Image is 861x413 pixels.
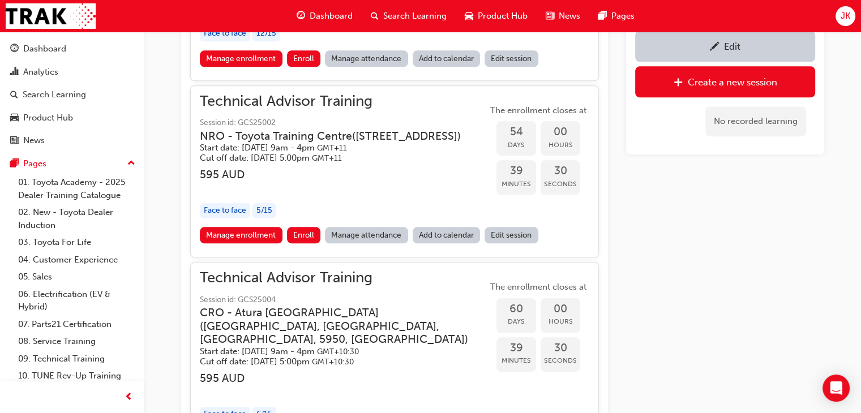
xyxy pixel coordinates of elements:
[14,350,140,368] a: 09. Technical Training
[10,136,19,146] span: news-icon
[14,333,140,350] a: 08. Service Training
[200,346,469,357] h5: Start date: [DATE] 9am - 4pm
[710,42,719,53] span: pencil-icon
[383,10,447,23] span: Search Learning
[541,178,580,191] span: Seconds
[541,303,580,316] span: 00
[200,143,461,153] h5: Start date: [DATE] 9am - 4pm
[541,342,580,355] span: 30
[823,375,850,402] div: Open Intercom Messenger
[288,5,362,28] a: guage-iconDashboard
[317,143,347,153] span: Australian Eastern Daylight Time GMT+11
[312,153,342,163] span: Australian Eastern Daylight Time GMT+11
[478,10,528,23] span: Product Hub
[14,204,140,234] a: 02. New - Toyota Dealer Induction
[496,315,536,328] span: Days
[635,66,815,97] a: Create a new session
[496,165,536,178] span: 39
[5,153,140,174] button: Pages
[5,84,140,105] a: Search Learning
[362,5,456,28] a: search-iconSearch Learning
[10,159,19,169] span: pages-icon
[541,354,580,367] span: Seconds
[496,178,536,191] span: Minutes
[10,44,19,54] span: guage-icon
[293,54,314,63] span: Enroll
[200,227,282,243] a: Manage enrollment
[200,95,479,108] span: Technical Advisor Training
[5,36,140,153] button: DashboardAnalyticsSearch LearningProduct HubNews
[14,286,140,316] a: 06. Electrification (EV & Hybrid)
[10,113,19,123] span: car-icon
[541,126,580,139] span: 00
[705,106,806,136] div: No recorded learning
[5,38,140,59] a: Dashboard
[200,117,479,130] span: Session id: GCS25002
[200,294,487,307] span: Session id: GCS25004
[287,227,321,243] button: Enroll
[485,50,538,67] a: Edit session
[5,62,140,83] a: Analytics
[10,67,19,78] span: chart-icon
[456,5,537,28] a: car-iconProduct Hub
[485,227,538,243] a: Edit session
[200,203,250,218] div: Face to face
[200,26,250,41] div: Face to face
[23,66,58,79] div: Analytics
[487,281,589,294] span: The enrollment closes at
[14,367,140,385] a: 10. TUNE Rev-Up Training
[537,5,589,28] a: news-iconNews
[541,165,580,178] span: 30
[23,134,45,147] div: News
[127,156,135,171] span: up-icon
[200,372,487,385] h3: 595 AUD
[200,130,461,143] h3: NRO - Toyota Training Centre ( [STREET_ADDRESS] )
[541,139,580,152] span: Hours
[14,251,140,269] a: 04. Customer Experience
[200,272,487,285] span: Technical Advisor Training
[496,126,536,139] span: 54
[14,268,140,286] a: 05. Sales
[200,168,479,181] h3: 595 AUD
[293,230,314,240] span: Enroll
[252,203,276,218] div: 5 / 15
[200,153,461,164] h5: Cut off date: [DATE] 5:00pm
[5,107,140,128] a: Product Hub
[836,6,855,26] button: JK
[6,3,96,29] img: Trak
[611,10,635,23] span: Pages
[125,390,133,405] span: prev-icon
[496,139,536,152] span: Days
[541,315,580,328] span: Hours
[465,9,473,23] span: car-icon
[724,41,740,52] div: Edit
[200,306,469,346] h3: CRO - Atura [GEOGRAPHIC_DATA] ( [GEOGRAPHIC_DATA], [GEOGRAPHIC_DATA], [GEOGRAPHIC_DATA], 5950, [G...
[688,76,777,88] div: Create a new session
[23,88,86,101] div: Search Learning
[546,9,554,23] span: news-icon
[14,174,140,204] a: 01. Toyota Academy - 2025 Dealer Training Catalogue
[325,227,408,243] a: Manage attendance
[312,357,354,367] span: Australian Central Daylight Time GMT+10:30
[559,10,580,23] span: News
[635,31,815,62] a: Edit
[487,104,589,117] span: The enrollment closes at
[496,303,536,316] span: 60
[589,5,644,28] a: pages-iconPages
[317,347,359,356] span: Australian Central Daylight Time GMT+10:30
[496,342,536,355] span: 39
[841,10,850,23] span: JK
[413,227,481,243] a: Add to calendar
[10,90,18,100] span: search-icon
[413,50,481,67] a: Add to calendar
[14,234,140,251] a: 03. Toyota For Life
[23,111,73,124] div: Product Hub
[200,95,589,248] button: Technical Advisor TrainingSession id: GCS25002NRO - Toyota Training Centre([STREET_ADDRESS])Start...
[252,26,280,41] div: 12 / 15
[14,316,140,333] a: 07. Parts21 Certification
[200,50,282,67] a: Manage enrollment
[325,50,408,67] a: Manage attendance
[200,356,469,367] h5: Cut off date: [DATE] 5:00pm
